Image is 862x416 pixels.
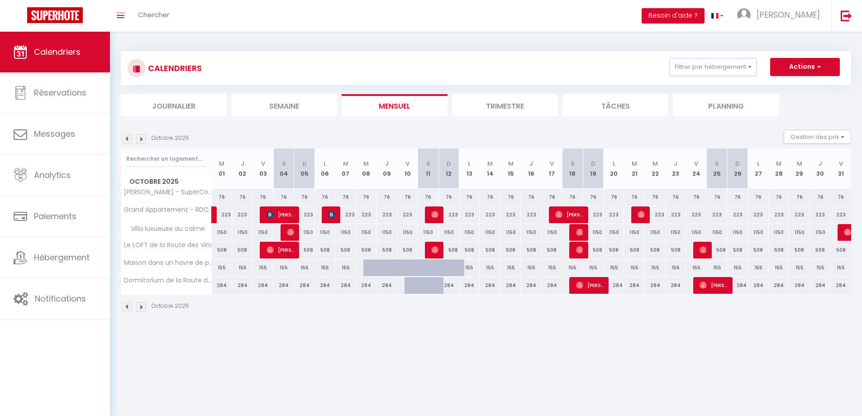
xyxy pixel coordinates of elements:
div: 223 [294,206,315,223]
div: 155 [314,259,335,276]
span: [PERSON_NAME] [700,277,727,294]
div: 284 [438,277,459,294]
div: 284 [356,277,377,294]
a: [PERSON_NAME] [212,206,216,224]
div: 284 [376,277,397,294]
div: 284 [666,277,686,294]
div: 1150 [707,224,728,241]
div: 508 [789,242,810,258]
span: [PERSON_NAME] [576,277,604,294]
div: 508 [830,242,851,258]
div: 1150 [686,224,707,241]
div: 508 [769,242,790,258]
li: Trimestre [452,94,558,116]
div: 223 [212,206,233,223]
div: 155 [666,259,686,276]
div: 223 [666,206,686,223]
li: Mensuel [342,94,448,116]
div: 223 [748,206,769,223]
abbr: L [613,159,615,168]
div: 155 [273,259,294,276]
div: 284 [769,277,790,294]
div: 1150 [645,224,666,241]
div: 155 [769,259,790,276]
img: ... [737,8,751,22]
div: 1150 [418,224,438,241]
span: Hébergement [34,252,90,263]
span: [PERSON_NAME] [267,206,294,223]
div: 223 [438,206,459,223]
div: 1150 [500,224,521,241]
div: 1150 [789,224,810,241]
div: 1150 [438,224,459,241]
abbr: D [447,159,451,168]
th: 04 [273,148,294,189]
div: 76 [521,189,542,206]
div: 508 [376,242,397,258]
div: 76 [769,189,790,206]
span: [PERSON_NAME] [431,241,438,258]
div: 155 [645,259,666,276]
div: 76 [480,189,500,206]
div: 284 [748,277,769,294]
div: 1150 [314,224,335,241]
span: Maison dans un havre de paix [123,259,213,266]
div: 1150 [232,224,253,241]
div: 76 [356,189,377,206]
div: 155 [810,259,831,276]
th: 30 [810,148,831,189]
span: Octobre 2025 [121,175,211,188]
div: 76 [562,189,583,206]
div: 76 [748,189,769,206]
abbr: M [508,159,514,168]
abbr: J [529,159,533,168]
button: Besoin d'aide ? [642,8,705,24]
div: 223 [604,206,624,223]
div: 1150 [727,224,748,241]
div: 1150 [480,224,500,241]
abbr: J [819,159,822,168]
p: Octobre 2025 [152,134,189,143]
div: 284 [521,277,542,294]
div: 155 [521,259,542,276]
div: 284 [480,277,500,294]
div: 508 [748,242,769,258]
div: 155 [583,259,604,276]
div: 223 [480,206,500,223]
div: 284 [542,277,562,294]
div: 76 [459,189,480,206]
th: 14 [480,148,500,189]
div: 76 [314,189,335,206]
div: 223 [356,206,377,223]
span: [PERSON_NAME] [431,206,438,223]
abbr: D [591,159,595,168]
div: 508 [666,242,686,258]
div: 508 [645,242,666,258]
span: [PERSON_NAME] [576,224,583,241]
div: 508 [314,242,335,258]
div: 284 [253,277,274,294]
div: 76 [624,189,645,206]
button: Actions [770,58,840,76]
div: 76 [542,189,562,206]
th: 11 [418,148,438,189]
div: 76 [645,189,666,206]
div: 223 [686,206,707,223]
div: 284 [830,277,851,294]
abbr: S [571,159,575,168]
div: 223 [376,206,397,223]
div: 508 [604,242,624,258]
th: 25 [707,148,728,189]
div: 1150 [666,224,686,241]
abbr: M [797,159,802,168]
th: 03 [253,148,274,189]
div: 223 [727,206,748,223]
abbr: V [261,159,265,168]
div: 284 [604,277,624,294]
span: [PERSON_NAME] [287,224,294,241]
div: 76 [335,189,356,206]
abbr: M [363,159,369,168]
div: 508 [521,242,542,258]
th: 26 [727,148,748,189]
div: 508 [583,242,604,258]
